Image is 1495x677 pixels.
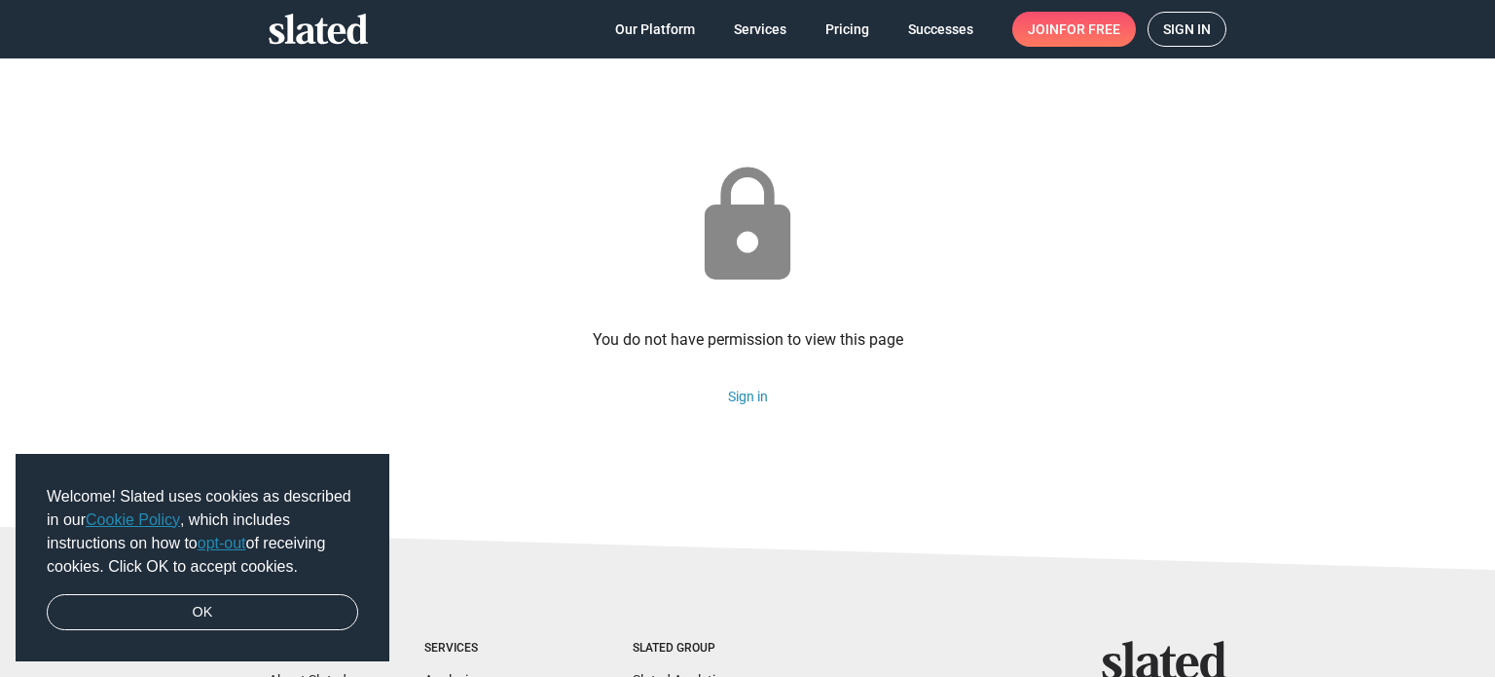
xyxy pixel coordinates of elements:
[893,12,989,47] a: Successes
[633,641,765,657] div: Slated Group
[718,12,802,47] a: Services
[810,12,885,47] a: Pricing
[1012,12,1136,47] a: Joinfor free
[908,12,973,47] span: Successes
[1163,13,1211,46] span: Sign in
[728,389,768,404] a: Sign in
[734,12,786,47] span: Services
[593,329,903,350] div: You do not have permission to view this page
[198,535,246,551] a: opt-out
[47,594,358,631] a: dismiss cookie message
[615,12,695,47] span: Our Platform
[683,162,812,290] mat-icon: lock
[1059,12,1120,47] span: for free
[16,454,389,662] div: cookieconsent
[86,511,180,528] a: Cookie Policy
[424,641,555,657] div: Services
[47,485,358,579] span: Welcome! Slated uses cookies as described in our , which includes instructions on how to of recei...
[1148,12,1226,47] a: Sign in
[825,12,869,47] span: Pricing
[600,12,711,47] a: Our Platform
[1028,12,1120,47] span: Join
